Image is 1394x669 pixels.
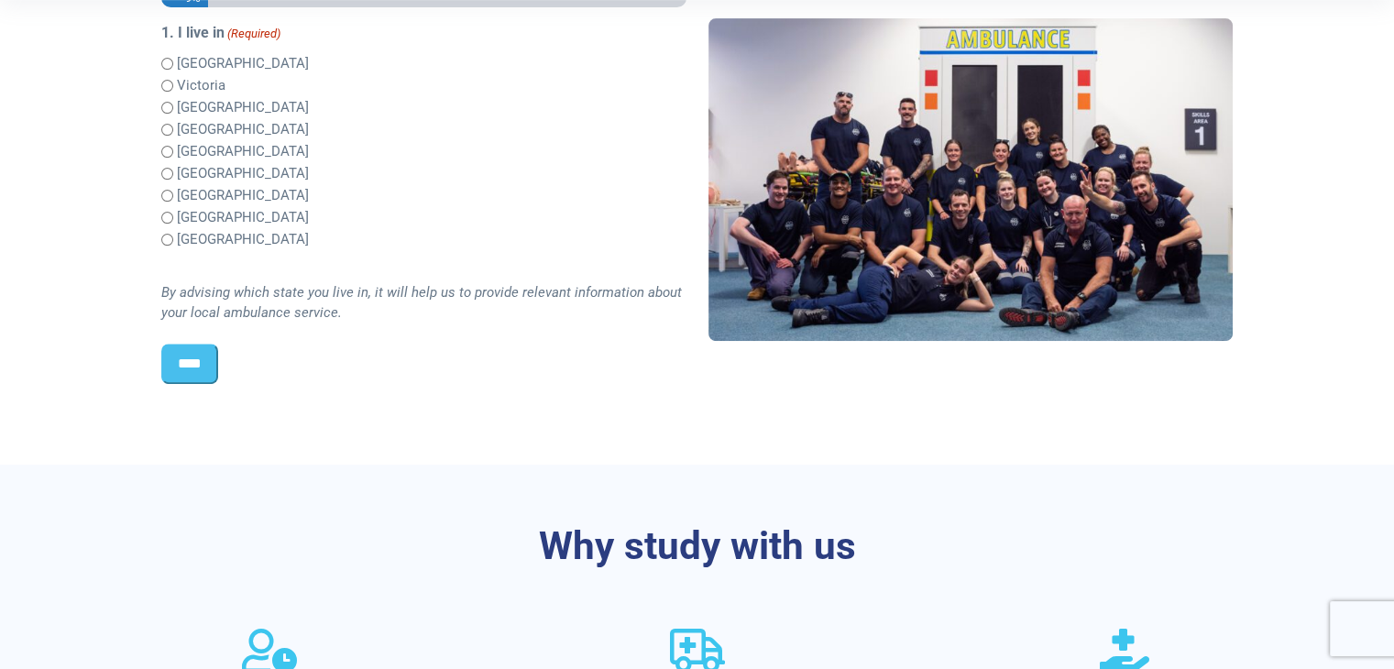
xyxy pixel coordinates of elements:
[177,75,225,96] label: Victoria
[177,207,309,228] label: [GEOGRAPHIC_DATA]
[161,284,682,322] i: By advising which state you live in, it will help us to provide relevant information about your l...
[177,185,309,206] label: [GEOGRAPHIC_DATA]
[177,119,309,140] label: [GEOGRAPHIC_DATA]
[161,22,686,44] legend: 1. I live in
[177,141,309,162] label: [GEOGRAPHIC_DATA]
[177,53,309,74] label: [GEOGRAPHIC_DATA]
[177,97,309,118] label: [GEOGRAPHIC_DATA]
[161,523,1234,570] h3: Why study with us
[225,25,280,43] span: (Required)
[177,163,309,184] label: [GEOGRAPHIC_DATA]
[177,229,309,250] label: [GEOGRAPHIC_DATA]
